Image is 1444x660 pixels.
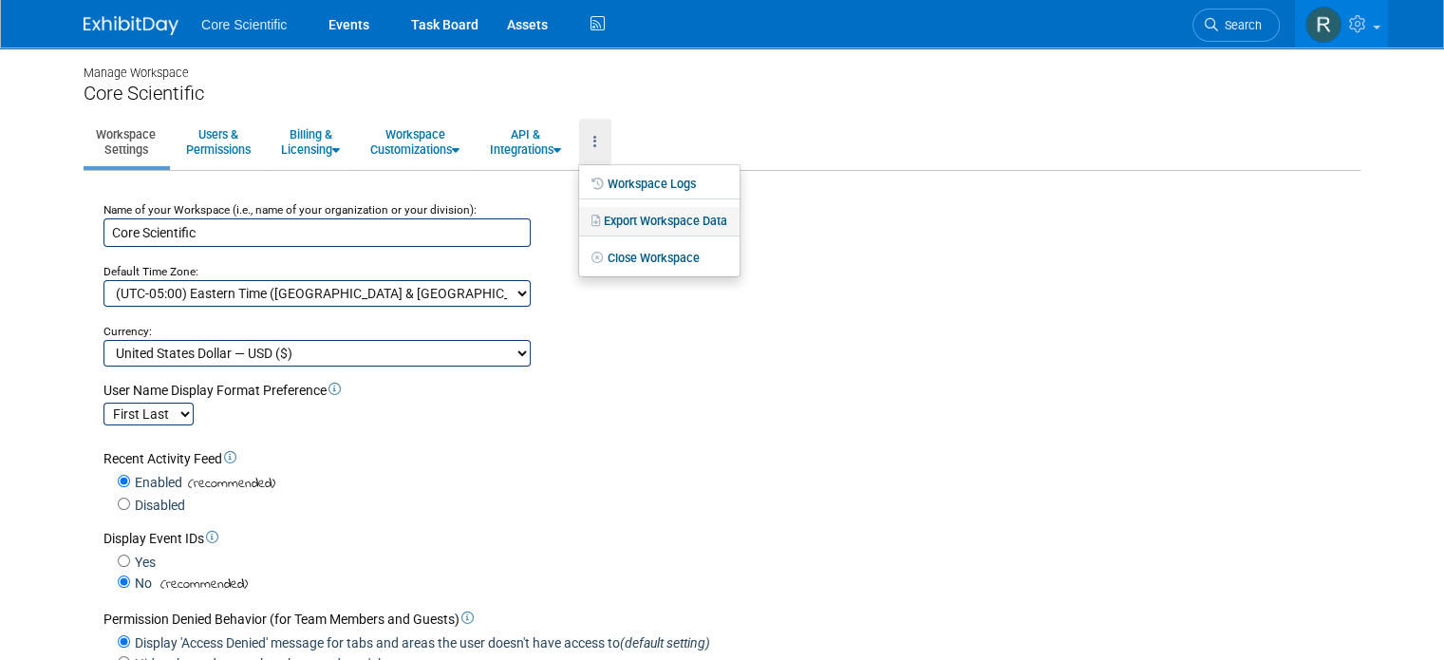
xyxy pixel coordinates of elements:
div: Display Event IDs [103,529,1355,548]
a: API &Integrations [478,119,573,165]
div: Manage Workspace [84,47,1360,82]
input: Name of your organization [103,218,531,247]
div: User Name Display Format Preference [103,381,1355,400]
span: (recommended) [155,575,248,594]
label: Yes [130,553,156,572]
div: Core Scientific [84,82,1360,105]
div: Permission Denied Behavior (for Team Members and Guests) [103,610,1355,629]
small: Currency: [103,325,152,338]
a: Billing &Licensing [269,119,352,165]
a: WorkspaceSettings [84,119,168,165]
label: Display 'Access Denied' message for tabs and areas the user doesn't have access to [130,633,710,652]
img: ExhibitDay [84,16,178,35]
small: Name of your Workspace (i.e., name of your organization or your division): [103,203,477,217]
div: Recent Activity Feed [103,449,1355,468]
span: Search [1218,18,1262,32]
img: Rachel Wolff [1305,7,1341,43]
i: (default setting) [620,635,710,651]
a: Search [1192,9,1280,42]
a: WorkspaceCustomizations [358,119,472,165]
label: Enabled [130,473,182,492]
span: Core Scientific [201,17,287,32]
a: Workspace Logs [579,170,740,198]
small: Default Time Zone: [103,265,198,278]
a: Close Workspace [579,244,740,273]
a: Users &Permissions [174,119,263,165]
a: Export Workspace Data [579,207,740,236]
label: Disabled [130,496,185,515]
label: No [130,574,152,593]
span: (recommended) [182,474,275,494]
